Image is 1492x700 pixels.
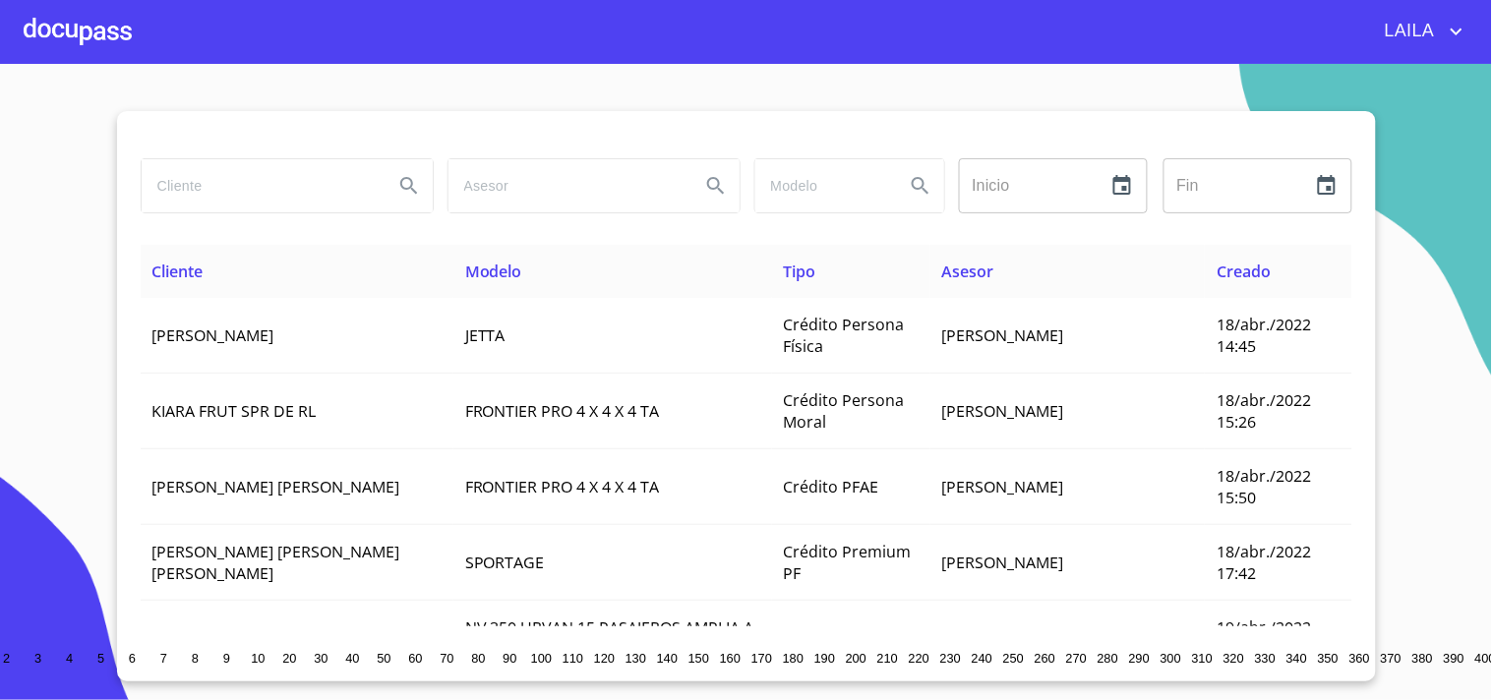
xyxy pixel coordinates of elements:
[846,651,866,666] span: 200
[784,541,912,584] span: Crédito Premium PF
[211,642,243,673] button: 9
[440,651,453,666] span: 70
[386,162,433,209] button: Search
[720,651,741,666] span: 160
[652,642,684,673] button: 140
[1313,642,1344,673] button: 350
[471,651,485,666] span: 80
[1223,651,1244,666] span: 320
[1344,642,1376,673] button: 360
[1444,651,1464,666] span: 390
[621,642,652,673] button: 130
[1217,261,1271,282] span: Creado
[809,642,841,673] button: 190
[589,642,621,673] button: 120
[692,162,740,209] button: Search
[1061,642,1093,673] button: 270
[1217,616,1311,660] span: 19/abr./2022 13:20
[904,642,935,673] button: 220
[314,651,328,666] span: 30
[503,651,516,666] span: 90
[465,552,545,573] span: SPORTAGE
[1098,651,1118,666] span: 280
[877,651,898,666] span: 210
[34,651,41,666] span: 3
[152,400,317,422] span: KIARA FRUT SPR DE RL
[1217,389,1311,433] span: 18/abr./2022 15:26
[465,616,754,660] span: NV 350 URVAN 15 PASAJEROS AMPLIA A A PAQ SEG T M
[23,642,54,673] button: 3
[872,642,904,673] button: 210
[152,476,400,497] span: [PERSON_NAME] [PERSON_NAME]
[841,642,872,673] button: 200
[1282,642,1313,673] button: 340
[755,159,889,212] input: search
[400,642,432,673] button: 60
[432,642,463,673] button: 70
[97,651,104,666] span: 5
[465,476,660,497] span: FRONTIER PRO 4 X 4 X 4 TA
[563,651,583,666] span: 110
[594,651,615,666] span: 120
[1412,651,1433,666] span: 380
[531,651,552,666] span: 100
[243,642,274,673] button: 10
[558,642,589,673] button: 110
[688,651,709,666] span: 150
[129,651,136,666] span: 6
[1318,651,1339,666] span: 350
[1156,642,1187,673] button: 300
[967,642,998,673] button: 240
[715,642,746,673] button: 160
[1187,642,1219,673] button: 310
[1219,642,1250,673] button: 320
[778,642,809,673] button: 180
[448,159,685,212] input: search
[463,642,495,673] button: 80
[657,651,678,666] span: 140
[1192,651,1213,666] span: 310
[274,642,306,673] button: 20
[1093,642,1124,673] button: 280
[66,651,73,666] span: 4
[306,642,337,673] button: 30
[223,651,230,666] span: 9
[117,642,149,673] button: 6
[54,642,86,673] button: 4
[3,651,10,666] span: 2
[465,400,660,422] span: FRONTIER PRO 4 X 4 X 4 TA
[377,651,390,666] span: 50
[495,642,526,673] button: 90
[626,651,646,666] span: 130
[784,389,905,433] span: Crédito Persona Moral
[1124,642,1156,673] button: 290
[784,314,905,357] span: Crédito Persona Física
[942,552,1064,573] span: [PERSON_NAME]
[1161,651,1181,666] span: 300
[1003,651,1024,666] span: 250
[783,651,804,666] span: 180
[408,651,422,666] span: 60
[1250,642,1282,673] button: 330
[1349,651,1370,666] span: 360
[282,651,296,666] span: 20
[942,261,994,282] span: Asesor
[142,159,378,212] input: search
[746,642,778,673] button: 170
[1217,465,1311,508] span: 18/abr./2022 15:50
[1376,642,1407,673] button: 370
[972,651,992,666] span: 240
[152,324,274,346] span: [PERSON_NAME]
[942,476,1064,497] span: [PERSON_NAME]
[1217,314,1311,357] span: 18/abr./2022 14:45
[337,642,369,673] button: 40
[942,324,1064,346] span: [PERSON_NAME]
[152,261,204,282] span: Cliente
[86,642,117,673] button: 5
[684,642,715,673] button: 150
[1066,651,1087,666] span: 270
[1286,651,1307,666] span: 340
[1407,642,1439,673] button: 380
[160,651,167,666] span: 7
[814,651,835,666] span: 190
